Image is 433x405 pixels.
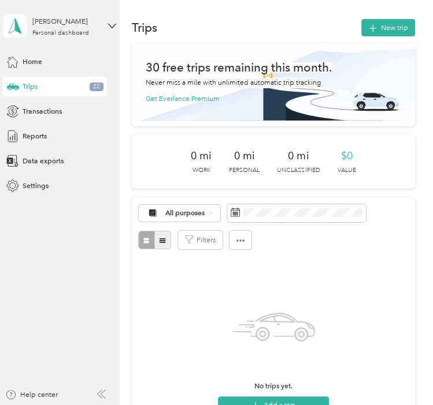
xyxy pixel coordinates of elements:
[90,82,103,91] span: 22
[165,209,205,216] span: All purposes
[23,131,47,141] span: Reports
[234,149,255,163] span: 0 mi
[178,231,223,249] button: Filters
[5,389,58,400] button: Help center
[193,166,210,175] p: Work
[368,340,433,405] iframe: Everlance-gr Chat Button Frame
[23,156,64,166] span: Data exports
[32,16,105,27] div: [PERSON_NAME]
[32,30,89,36] div: Personal dashboard
[254,381,293,391] span: No trips yet.
[361,19,415,36] button: New trip
[146,78,321,88] p: Never miss a mile with unlimited automatic trip tracking
[146,62,332,73] h1: 30 free trips remaining this month.
[277,166,320,175] p: Unclassified
[23,57,42,67] span: Home
[146,93,220,104] button: Get Everlance Premium
[337,166,356,175] p: Value
[341,149,352,163] span: $0
[191,149,212,163] span: 0 mi
[132,43,415,126] img: Banner
[288,149,309,163] span: 0 mi
[132,22,157,33] h1: Trips
[229,166,260,175] p: Personal
[23,106,62,117] span: Transactions
[23,81,38,92] span: Trips
[23,181,49,191] span: Settings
